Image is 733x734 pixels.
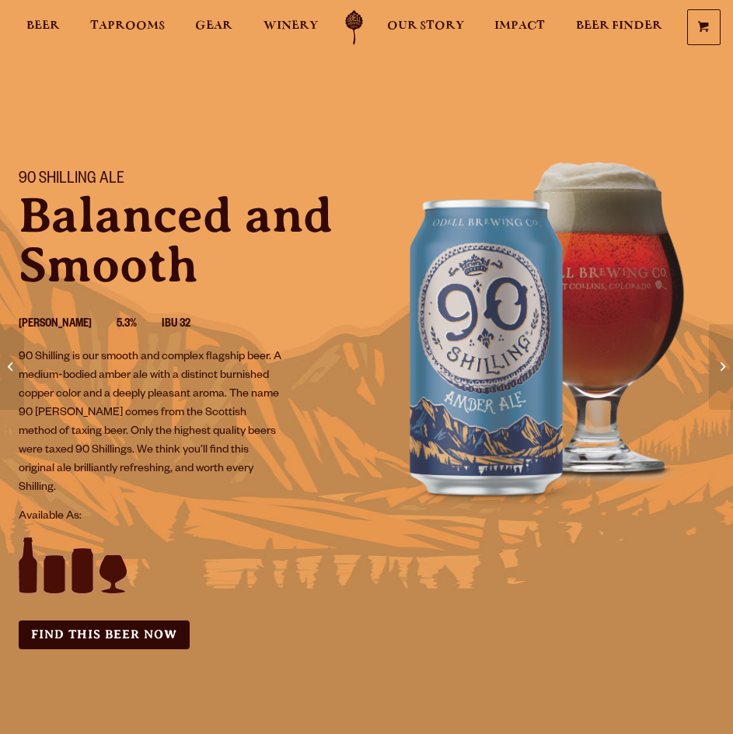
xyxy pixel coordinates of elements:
p: 90 Shilling is our smooth and complex flagship beer. A medium-bodied amber ale with a distinct bu... [19,348,282,498]
li: [PERSON_NAME] [19,315,117,335]
a: Find this Beer Now [19,620,190,649]
a: Beer Finder [576,10,662,45]
a: Odell Home [335,10,374,45]
a: Our Story [387,10,464,45]
p: Available As: [19,508,348,526]
p: Balanced and Smooth [19,190,348,290]
span: Beer [26,19,60,32]
span: Our Story [387,19,464,32]
span: Beer Finder [576,19,662,32]
a: Taprooms [90,10,165,45]
li: IBU 32 [162,315,215,335]
span: Winery [264,19,318,32]
a: Impact [494,10,545,45]
span: Impact [494,19,545,32]
span: Taprooms [90,19,165,32]
h1: 90 Shilling Ale [19,170,348,190]
a: Beer [26,10,60,45]
a: Gear [195,10,232,45]
a: Winery [264,10,318,45]
li: 5.3% [117,315,162,335]
span: Gear [195,19,232,32]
